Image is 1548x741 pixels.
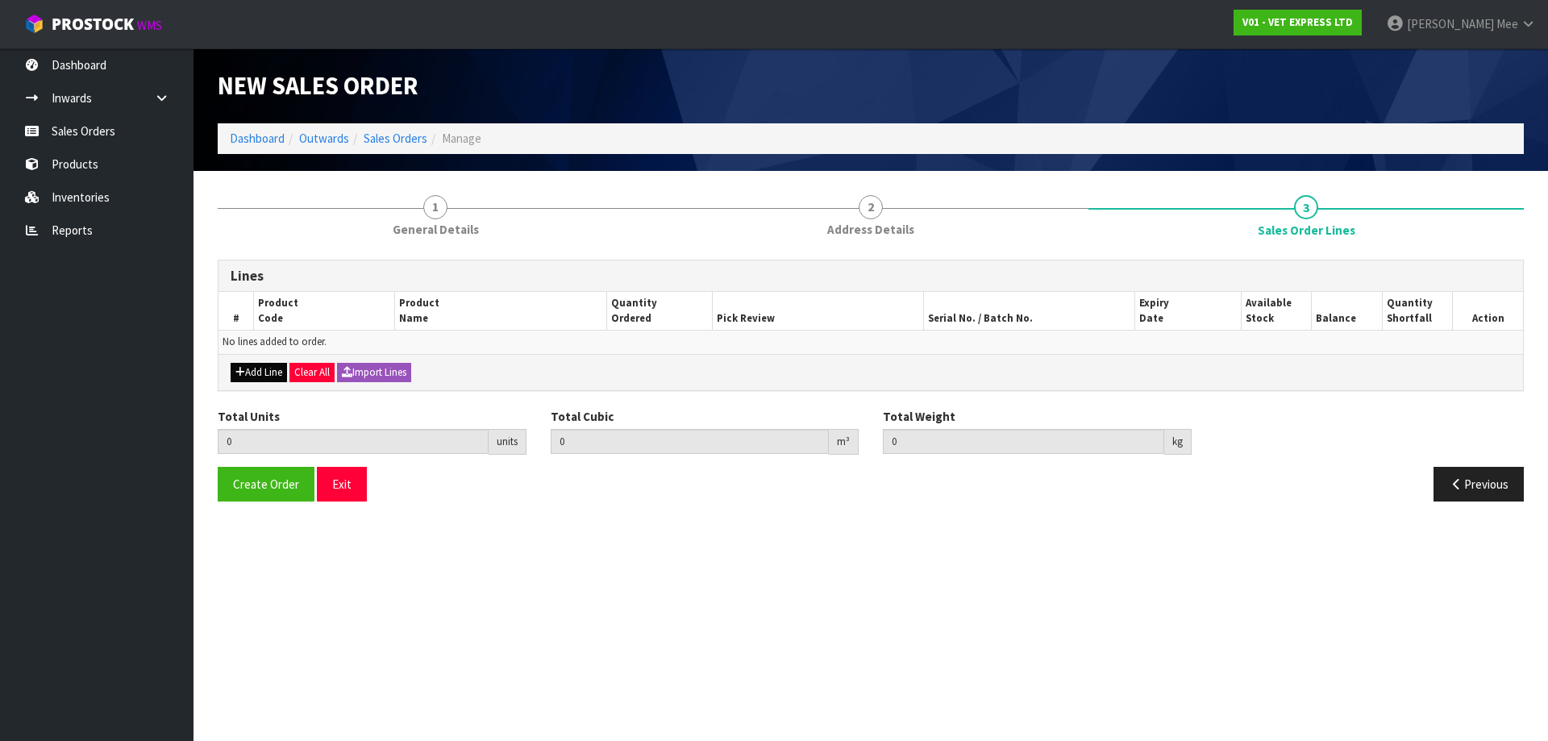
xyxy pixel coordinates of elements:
input: Total Weight [883,429,1164,454]
button: Create Order [218,467,314,502]
span: 2 [859,195,883,219]
span: New Sales Order [218,70,418,101]
label: Total Weight [883,408,955,425]
span: General Details [393,221,479,238]
div: kg [1164,429,1192,455]
th: Quantity Ordered [606,292,712,330]
th: # [218,292,254,330]
label: Total Cubic [551,408,614,425]
span: 3 [1294,195,1318,219]
a: Sales Orders [364,131,427,146]
button: Exit [317,467,367,502]
div: m³ [829,429,859,455]
th: Balance [1312,292,1382,330]
div: units [489,429,526,455]
th: Expiry Date [1135,292,1241,330]
span: Sales Order Lines [1258,222,1355,239]
span: [PERSON_NAME] [1407,16,1494,31]
td: No lines added to order. [218,331,1523,354]
button: Import Lines [337,363,411,382]
th: Serial No. / Batch No. [924,292,1135,330]
span: Address Details [827,221,914,238]
th: Available Stock [1241,292,1311,330]
a: Outwards [299,131,349,146]
span: ProStock [52,14,134,35]
input: Total Units [218,429,489,454]
span: Mee [1496,16,1518,31]
button: Clear All [289,363,335,382]
span: Sales Order Lines [218,248,1524,514]
span: 1 [423,195,447,219]
th: Action [1453,292,1524,330]
th: Product Code [254,292,395,330]
th: Pick Review [712,292,923,330]
th: Quantity Shortfall [1382,292,1452,330]
a: Dashboard [230,131,285,146]
span: Manage [442,131,481,146]
h3: Lines [231,269,1511,284]
strong: V01 - VET EXPRESS LTD [1242,15,1353,29]
span: Create Order [233,477,299,492]
img: cube-alt.png [24,14,44,34]
th: Product Name [395,292,606,330]
label: Total Units [218,408,280,425]
input: Total Cubic [551,429,830,454]
small: WMS [137,18,162,33]
button: Add Line [231,363,287,382]
button: Previous [1434,467,1524,502]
